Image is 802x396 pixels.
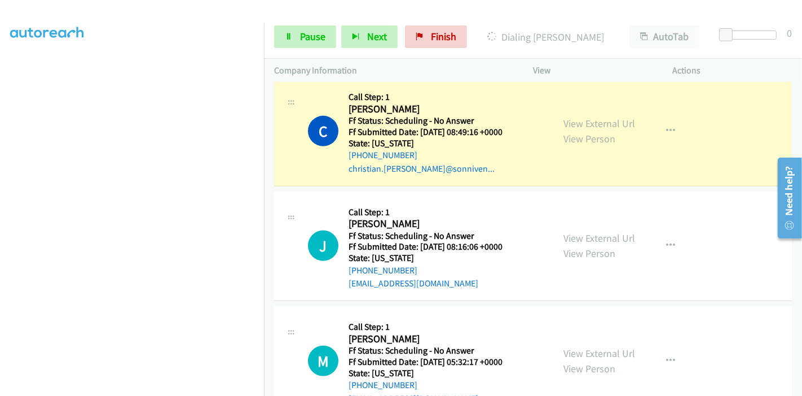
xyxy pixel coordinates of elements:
[349,92,517,103] h5: Call Step: 1
[349,217,517,230] h2: [PERSON_NAME]
[349,356,517,368] h5: Ff Submitted Date: [DATE] 05:32:17 +0000
[308,116,338,146] h1: C
[300,30,325,43] span: Pause
[563,247,615,260] a: View Person
[308,230,338,261] div: The call is yet to be attempted
[431,30,456,43] span: Finish
[308,230,338,261] h1: J
[308,346,338,376] div: The call is yet to be attempted
[725,31,777,40] div: Delay between calls (in seconds)
[367,30,387,43] span: Next
[533,64,653,77] p: View
[482,29,609,45] p: Dialing [PERSON_NAME]
[349,150,417,160] a: [PHONE_NUMBER]
[349,265,417,276] a: [PHONE_NUMBER]
[349,127,517,138] h5: Ff Submitted Date: [DATE] 08:49:16 +0000
[349,230,517,242] h5: Ff Status: Scheduling - No Answer
[405,25,467,48] a: Finish
[563,362,615,375] a: View Person
[349,380,417,390] a: [PHONE_NUMBER]
[673,64,792,77] p: Actions
[274,25,336,48] a: Pause
[274,64,513,77] p: Company Information
[563,232,635,245] a: View External Url
[349,368,517,379] h5: State: [US_STATE]
[563,117,635,130] a: View External Url
[349,163,495,174] a: christian.[PERSON_NAME]@sonniven...
[563,132,615,145] a: View Person
[349,241,517,253] h5: Ff Submitted Date: [DATE] 08:16:06 +0000
[349,207,517,218] h5: Call Step: 1
[770,153,802,243] iframe: Resource Center
[308,346,338,376] h1: M
[629,25,699,48] button: AutoTab
[563,347,635,360] a: View External Url
[349,278,478,289] a: [EMAIL_ADDRESS][DOMAIN_NAME]
[349,138,517,149] h5: State: [US_STATE]
[341,25,398,48] button: Next
[349,253,517,264] h5: State: [US_STATE]
[349,115,517,127] h5: Ff Status: Scheduling - No Answer
[787,25,792,41] div: 0
[349,103,517,116] h2: [PERSON_NAME]
[349,333,517,346] h2: [PERSON_NAME]
[349,321,517,333] h5: Call Step: 1
[349,345,517,356] h5: Ff Status: Scheduling - No Answer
